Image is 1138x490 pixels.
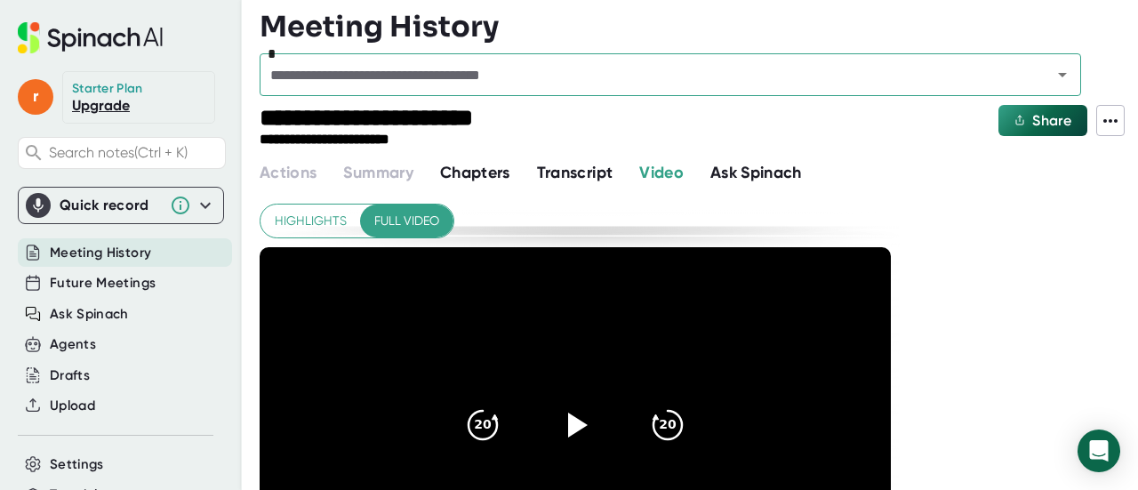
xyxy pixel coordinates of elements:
button: Transcript [537,161,613,185]
span: Summary [343,163,413,182]
button: Video [639,161,684,185]
div: Open Intercom Messenger [1078,430,1120,472]
button: Agents [50,334,96,355]
div: Quick record [26,188,216,223]
span: Chapters [440,163,510,182]
span: Highlights [275,210,347,232]
button: Summary [343,161,413,185]
button: Settings [50,454,104,475]
button: Ask Spinach [710,161,802,185]
button: Meeting History [50,243,151,263]
div: Quick record [60,197,161,214]
button: Future Meetings [50,273,156,293]
span: Share [1032,112,1071,129]
span: Full video [374,210,439,232]
button: Actions [260,161,317,185]
button: Upload [50,396,95,416]
h3: Meeting History [260,10,499,44]
a: Upgrade [72,97,130,114]
span: r [18,79,53,115]
button: Drafts [50,365,90,386]
span: Transcript [537,163,613,182]
div: Starter Plan [72,81,143,97]
button: Open [1050,62,1075,87]
button: Ask Spinach [50,304,129,325]
button: Chapters [440,161,510,185]
span: Ask Spinach [710,163,802,182]
span: Video [639,163,684,182]
button: Highlights [260,205,361,237]
span: Actions [260,163,317,182]
button: Share [998,105,1087,136]
span: Search notes (Ctrl + K) [49,144,220,161]
button: Full video [360,205,453,237]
